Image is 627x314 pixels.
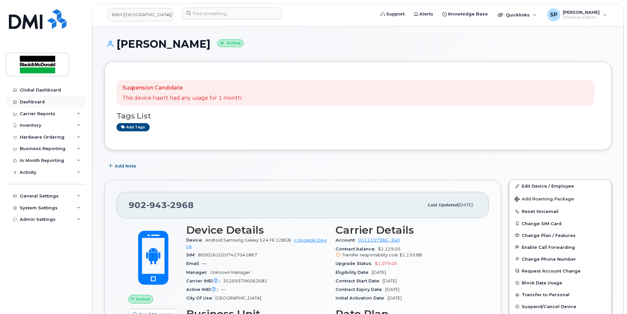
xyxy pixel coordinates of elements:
[385,287,399,292] span: [DATE]
[186,261,202,266] span: Email
[167,200,194,210] span: 2968
[509,218,611,229] button: Change SIM Card
[509,241,611,253] button: Enable Call Forwarding
[428,202,458,207] span: Last updated
[186,278,223,283] span: Carrier IMEI
[115,163,136,169] span: Add Note
[223,278,267,283] span: 352693796062681
[205,238,291,243] span: Android Samsung Galaxy S24 FE 128GB
[104,38,612,50] h1: [PERSON_NAME]
[146,200,167,210] span: 943
[509,253,611,265] button: Change Phone Number
[217,39,244,47] small: Active
[336,247,477,258] span: $1,129.05
[509,289,611,301] button: Transfer to Personal
[186,287,221,292] span: Active IMEI
[210,270,250,275] span: Unknown Manager
[336,278,383,283] span: Contract Start Date
[522,233,576,238] span: Change Plan / Features
[104,160,142,172] button: Add Note
[342,252,398,257] span: Transfer responsibility cost
[116,112,599,120] h3: Tags List
[383,278,397,283] span: [DATE]
[509,229,611,241] button: Change Plan / Features
[122,84,241,92] p: Suspension Candidate
[336,224,477,236] h3: Carrier Details
[509,192,611,205] button: Add Roaming Package
[221,287,225,292] span: —
[509,301,611,312] button: Suspend/Cancel Device
[336,287,385,292] span: Contract Expiry Date
[514,196,574,203] span: Add Roaming Package
[336,261,375,266] span: Upgrade Status
[116,123,150,131] a: Add tags
[522,304,576,309] span: Suspend/Cancel Device
[509,265,611,277] button: Request Account Change
[202,261,207,266] span: —
[522,245,575,249] span: Enable Call Forwarding
[509,180,611,192] a: Edit Device / Employee
[372,270,386,275] span: [DATE]
[186,270,210,275] span: Manager
[399,252,422,257] span: $1,159.88
[136,296,150,302] span: Active
[122,94,241,102] p: This device hasn't had any usage for 1 month
[186,224,328,236] h3: Device Details
[358,238,400,243] a: 0511197986 - Bell
[388,296,402,301] span: [DATE]
[186,296,215,301] span: City Of Use
[336,247,378,251] span: Contract balance
[336,270,372,275] span: Eligibility Date
[215,296,261,301] span: [GEOGRAPHIC_DATA]
[186,238,205,243] span: Device
[336,238,358,243] span: Account
[375,261,397,266] span: $1,079.05
[186,238,327,249] a: + Upgrade Device
[198,252,257,257] span: 89302610207417041867
[458,202,473,207] span: [DATE]
[336,296,388,301] span: Initial Activation Date
[129,200,194,210] span: 902
[509,277,611,289] button: Block Data Usage
[509,205,611,217] button: Reset Voicemail
[186,252,198,257] span: SIM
